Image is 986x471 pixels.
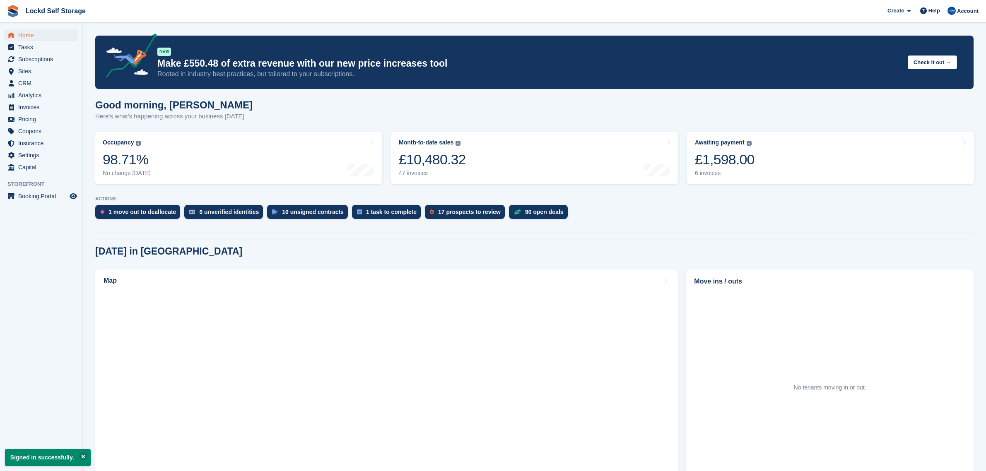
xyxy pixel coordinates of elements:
a: 1 move out to deallocate [95,205,184,223]
span: Pricing [18,113,68,125]
h2: Map [104,277,117,284]
h1: Good morning, [PERSON_NAME] [95,99,253,111]
a: Preview store [68,191,78,201]
p: Rooted in industry best practices, but tailored to your subscriptions. [157,70,901,79]
span: Create [887,7,904,15]
div: 90 open deals [525,209,564,215]
p: Signed in successfully. [5,449,91,466]
span: Account [957,7,979,15]
img: stora-icon-8386f47178a22dfd0bd8f6a31ec36ba5ce8667c1dd55bd0f319d3a0aa187defe.svg [7,5,19,17]
a: Month-to-date sales £10,480.32 47 invoices [391,132,678,184]
a: menu [4,65,78,77]
div: Awaiting payment [695,139,745,146]
img: move_outs_to_deallocate_icon-f764333ba52eb49d3ac5e1228854f67142a1ed5810a6f6cc68b1a99e826820c5.svg [100,209,104,214]
span: Subscriptions [18,53,68,65]
img: Jonny Bleach [947,7,956,15]
img: deal-1b604bf984904fb50ccaf53a9ad4b4a5d6e5aea283cecdc64d6e3604feb123c2.svg [514,209,521,215]
span: CRM [18,77,68,89]
div: No tenants moving in or out. [794,383,866,392]
div: Occupancy [103,139,134,146]
div: £1,598.00 [695,151,755,168]
span: Booking Portal [18,190,68,202]
a: menu [4,53,78,65]
img: icon-info-grey-7440780725fd019a000dd9b08b2336e03edf1995a4989e88bcd33f0948082b44.svg [136,141,141,146]
a: 6 unverified identities [184,205,267,223]
h2: [DATE] in [GEOGRAPHIC_DATA] [95,246,242,257]
a: menu [4,89,78,101]
a: menu [4,125,78,137]
div: NEW [157,48,171,56]
div: 1 move out to deallocate [108,209,176,215]
a: menu [4,29,78,41]
a: Lockd Self Storage [22,4,89,18]
a: 17 prospects to review [425,205,509,223]
h2: Move ins / outs [694,276,966,286]
img: prospect-51fa495bee0391a8d652442698ab0144808aea92771e9ea1ae160a38d050c398.svg [430,209,434,214]
div: 6 invoices [695,170,755,177]
div: 10 unsigned contracts [282,209,344,215]
span: Coupons [18,125,68,137]
div: 1 task to complete [366,209,417,215]
a: menu [4,113,78,125]
a: menu [4,137,78,149]
span: Capital [18,161,68,173]
span: Tasks [18,41,68,53]
div: No change [DATE] [103,170,151,177]
span: Home [18,29,68,41]
span: Invoices [18,101,68,113]
img: verify_identity-adf6edd0f0f0b5bbfe63781bf79b02c33cf7c696d77639b501bdc392416b5a36.svg [189,209,195,214]
img: icon-info-grey-7440780725fd019a000dd9b08b2336e03edf1995a4989e88bcd33f0948082b44.svg [456,141,460,146]
span: Analytics [18,89,68,101]
div: 17 prospects to review [438,209,501,215]
span: Insurance [18,137,68,149]
a: menu [4,77,78,89]
a: menu [4,149,78,161]
img: contract_signature_icon-13c848040528278c33f63329250d36e43548de30e8caae1d1a13099fd9432cc5.svg [272,209,278,214]
a: Awaiting payment £1,598.00 6 invoices [687,132,974,184]
div: 6 unverified identities [199,209,259,215]
a: 1 task to complete [352,205,425,223]
div: 47 invoices [399,170,466,177]
p: ACTIONS [95,196,974,202]
span: Settings [18,149,68,161]
a: menu [4,161,78,173]
button: Check it out → [908,55,957,69]
img: task-75834270c22a3079a89374b754ae025e5fb1db73e45f91037f5363f120a921f8.svg [357,209,362,214]
a: 10 unsigned contracts [267,205,352,223]
a: menu [4,190,78,202]
a: 90 open deals [509,205,572,223]
img: price-adjustments-announcement-icon-8257ccfd72463d97f412b2fc003d46551f7dbcb40ab6d574587a9cd5c0d94... [99,34,157,81]
img: icon-info-grey-7440780725fd019a000dd9b08b2336e03edf1995a4989e88bcd33f0948082b44.svg [747,141,752,146]
div: £10,480.32 [399,151,466,168]
div: Month-to-date sales [399,139,453,146]
a: Occupancy 98.71% No change [DATE] [94,132,382,184]
p: Here's what's happening across your business [DATE] [95,112,253,121]
span: Storefront [7,180,82,188]
span: Help [928,7,940,15]
a: menu [4,41,78,53]
p: Make £550.48 of extra revenue with our new price increases tool [157,58,901,70]
a: menu [4,101,78,113]
div: 98.71% [103,151,151,168]
span: Sites [18,65,68,77]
